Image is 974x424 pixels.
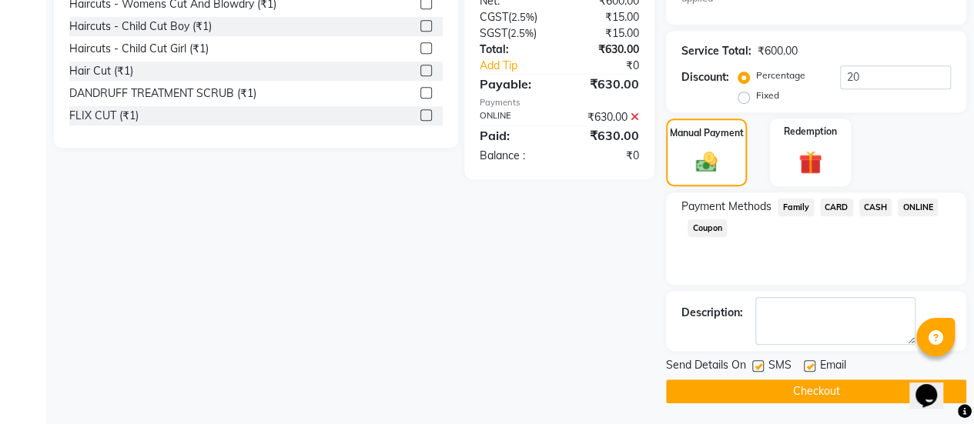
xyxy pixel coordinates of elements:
[681,43,751,59] div: Service Total:
[666,379,966,403] button: Checkout
[681,69,729,85] div: Discount:
[688,219,727,237] span: Coupon
[480,26,507,40] span: SGST
[468,42,560,58] div: Total:
[480,96,639,109] div: Payments
[898,199,938,216] span: ONLINE
[69,108,139,124] div: FLIX CUT (₹1)
[559,109,651,125] div: ₹630.00
[468,148,560,164] div: Balance :
[909,362,959,409] iframe: chat widget
[681,305,743,321] div: Description:
[468,25,560,42] div: ( )
[784,125,837,139] label: Redemption
[670,126,744,140] label: Manual Payment
[468,126,560,145] div: Paid:
[69,41,209,57] div: Haircuts - Child Cut Girl (₹1)
[689,149,725,174] img: _cash.svg
[859,199,892,216] span: CASH
[69,85,256,102] div: DANDRUFF TREATMENT SCRUB (₹1)
[820,357,846,376] span: Email
[820,199,853,216] span: CARD
[510,27,534,39] span: 2.5%
[559,126,651,145] div: ₹630.00
[768,357,792,376] span: SMS
[559,42,651,58] div: ₹630.00
[666,357,746,376] span: Send Details On
[778,199,814,216] span: Family
[511,11,534,23] span: 2.5%
[559,9,651,25] div: ₹15.00
[758,43,798,59] div: ₹600.00
[681,199,772,215] span: Payment Methods
[468,58,574,74] a: Add Tip
[480,10,508,24] span: CGST
[69,18,212,35] div: Haircuts - Child Cut Boy (₹1)
[468,109,560,125] div: ONLINE
[559,75,651,93] div: ₹630.00
[756,88,779,102] label: Fixed
[756,68,805,82] label: Percentage
[468,9,560,25] div: ( )
[559,25,651,42] div: ₹15.00
[468,75,560,93] div: Payable:
[559,148,651,164] div: ₹0
[792,148,829,176] img: _gift.svg
[574,58,651,74] div: ₹0
[69,63,133,79] div: Hair Cut (₹1)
